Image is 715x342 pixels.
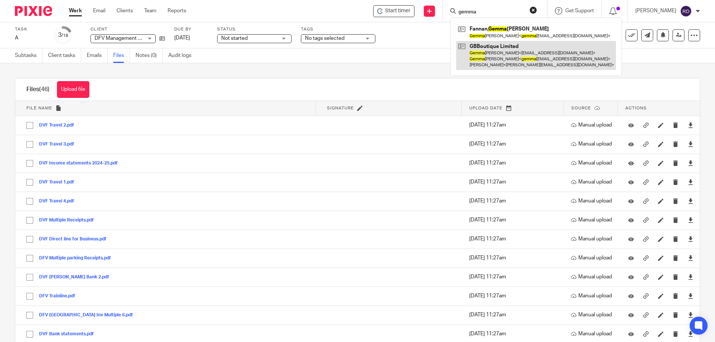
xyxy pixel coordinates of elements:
p: [DATE] 11:27am [469,197,560,205]
img: Pixie [15,6,52,16]
p: [DATE] 11:27am [469,140,560,148]
input: Select [23,289,37,303]
p: [PERSON_NAME] [635,7,676,15]
p: Manual upload [571,273,614,281]
span: Start timer [385,7,410,15]
label: Status [217,26,292,32]
p: [DATE] 11:27am [469,311,560,319]
a: Emails [87,48,108,63]
p: [DATE] 11:27am [469,254,560,262]
label: Tags [301,26,375,32]
p: [DATE] 11:27am [469,216,560,224]
button: DFV [GEOGRAPHIC_DATA] Inv Multiple 6.pdf [39,313,139,318]
label: Task [15,26,45,32]
a: Audit logs [168,48,197,63]
span: Get Support [565,8,594,13]
p: [DATE] 11:27am [469,292,560,300]
input: Select [23,175,37,189]
small: /18 [61,33,68,38]
a: Download [688,121,693,129]
a: Client tasks [48,48,81,63]
p: [DATE] 11:27am [469,273,560,281]
p: Manual upload [571,121,614,129]
p: Manual upload [571,330,614,338]
a: Download [688,159,693,167]
span: DFV Management Services Limited [95,36,177,41]
input: Select [23,156,37,170]
span: Signature [327,106,354,110]
img: svg%3E [680,5,692,17]
button: DVF Travel 2.pdf [39,123,80,128]
input: Search [458,9,525,16]
a: Download [688,235,693,243]
p: Manual upload [571,178,614,186]
input: Select [23,137,37,151]
span: Source [571,106,591,110]
span: Not started [221,36,248,41]
input: Select [23,327,37,341]
a: Download [688,254,693,262]
button: DVF Travel 4.pdf [39,199,80,204]
p: Manual upload [571,235,614,243]
button: DVF [PERSON_NAME] Bank 2.pdf [39,275,115,280]
p: Manual upload [571,159,614,167]
button: DVF Bank statements.pdf [39,332,99,337]
input: Select [23,308,37,322]
button: DVF Travel 3.pdf [39,142,80,147]
a: Download [688,311,693,319]
div: 3 [58,31,68,39]
input: Select [23,213,37,227]
a: Work [69,7,82,15]
p: [DATE] 11:27am [469,159,560,167]
a: Subtasks [15,48,42,63]
label: Client [90,26,165,32]
div: DFV Management Services Limited - A [373,5,414,17]
a: Download [688,292,693,300]
input: Select [23,270,37,284]
a: Download [688,178,693,186]
h1: Files [26,86,50,93]
button: DVF Direct line for Business.pdf [39,237,112,242]
span: Actions [625,106,647,110]
p: Manual upload [571,197,614,205]
button: DFV Multiple parking Receipts.pdf [39,256,117,261]
button: Clear [530,6,537,14]
p: Manual upload [571,216,614,224]
a: Notes (0) [136,48,163,63]
button: DVF Travel 1.pdf [39,180,80,185]
button: Upload file [57,81,89,98]
a: Reports [168,7,186,15]
p: [DATE] 11:27am [469,178,560,186]
a: Download [688,140,693,148]
span: No tags selected [305,36,344,41]
button: DFV Trainline.pdf [39,294,81,299]
span: File name [26,106,52,110]
p: [DATE] 11:27am [469,235,560,243]
p: Manual upload [571,140,614,148]
a: Download [688,216,693,224]
p: Manual upload [571,254,614,262]
input: Select [23,194,37,208]
span: [DATE] [174,35,190,41]
input: Select [23,232,37,246]
a: Download [688,197,693,205]
span: Upload date [469,106,502,110]
a: Team [144,7,156,15]
a: Download [688,330,693,338]
input: Select [23,118,37,132]
a: Clients [117,7,133,15]
button: DVF Income statements 2024-25.pdf [39,161,123,166]
span: (46) [39,86,50,92]
div: A [15,34,45,42]
a: Email [93,7,105,15]
a: Files [113,48,130,63]
p: [DATE] 11:27am [469,121,560,129]
button: DVF Multiple Receipts.pdf [39,218,99,223]
input: Select [23,251,37,265]
p: Manual upload [571,311,614,319]
a: Download [688,273,693,281]
p: [DATE] 11:27am [469,330,560,338]
p: Manual upload [571,292,614,300]
label: Due by [174,26,208,32]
